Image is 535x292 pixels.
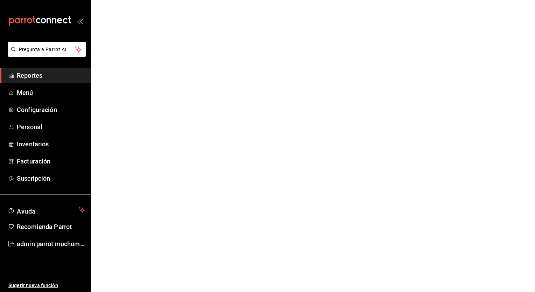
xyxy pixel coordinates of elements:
span: Reportes [17,71,85,80]
button: Pregunta a Parrot AI [8,42,86,57]
a: Pregunta a Parrot AI [5,51,86,58]
span: Facturación [17,157,85,166]
span: Ayuda [17,206,76,214]
span: Sugerir nueva función [8,282,85,289]
span: Inventarios [17,139,85,149]
span: Pregunta a Parrot AI [19,46,75,53]
span: admin parrot mochomos [17,239,85,249]
button: open_drawer_menu [77,18,83,24]
span: Configuración [17,105,85,114]
span: Recomienda Parrot [17,222,85,231]
span: Personal [17,122,85,132]
span: Suscripción [17,174,85,183]
span: Menú [17,88,85,97]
